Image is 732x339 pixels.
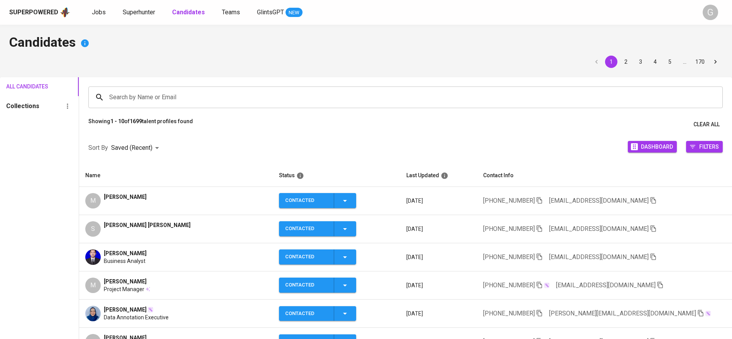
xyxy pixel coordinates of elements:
[686,141,723,153] button: Filters
[477,164,732,187] th: Contact Info
[111,143,152,153] p: Saved (Recent)
[549,310,696,317] span: [PERSON_NAME][EMAIL_ADDRESS][DOMAIN_NAME]
[123,8,155,16] span: Superhunter
[400,164,477,187] th: Last Updated
[406,281,470,289] p: [DATE]
[483,310,535,317] span: [PHONE_NUMBER]
[6,82,39,92] span: All Candidates
[483,225,535,232] span: [PHONE_NUMBER]
[285,249,328,264] div: Contacted
[279,221,356,236] button: Contacted
[703,5,718,20] div: G
[9,34,723,53] h4: Candidates
[699,141,719,152] span: Filters
[549,225,649,232] span: [EMAIL_ADDRESS][DOMAIN_NAME]
[693,56,707,68] button: Go to page 170
[9,7,70,18] a: Superpoweredapp logo
[544,282,550,288] img: magic_wand.svg
[483,197,535,204] span: [PHONE_NUMBER]
[620,56,632,68] button: Go to page 2
[664,56,676,68] button: Go to page 5
[690,117,723,132] button: Clear All
[88,117,193,132] p: Showing of talent profiles found
[649,56,661,68] button: Go to page 4
[628,141,677,153] button: Dashboard
[279,193,356,208] button: Contacted
[104,278,147,285] span: [PERSON_NAME]
[406,253,470,261] p: [DATE]
[104,193,147,201] span: [PERSON_NAME]
[104,314,169,321] span: Data Annotation Executive
[285,278,328,293] div: Contacted
[123,8,157,17] a: Superhunter
[678,58,691,66] div: …
[257,8,284,16] span: GlintsGPT
[273,164,401,187] th: Status
[483,253,535,261] span: [PHONE_NUMBER]
[6,101,39,112] h6: Collections
[85,306,101,321] img: 1e7133b61eacf708cde5c61d6e41e970.jpg
[85,249,101,265] img: 01085943d9db948709334091fdad692c.jpg
[406,225,470,233] p: [DATE]
[285,306,328,321] div: Contacted
[110,118,124,124] b: 1 - 10
[285,221,328,236] div: Contacted
[104,285,144,293] span: Project Manager
[222,8,240,16] span: Teams
[279,249,356,264] button: Contacted
[172,8,205,16] b: Candidates
[92,8,107,17] a: Jobs
[279,278,356,293] button: Contacted
[406,310,470,317] p: [DATE]
[406,197,470,205] p: [DATE]
[549,253,649,261] span: [EMAIL_ADDRESS][DOMAIN_NAME]
[85,221,101,237] div: S
[85,193,101,208] div: M
[693,120,720,129] span: Clear All
[104,221,191,229] span: [PERSON_NAME] [PERSON_NAME]
[279,306,356,321] button: Contacted
[92,8,106,16] span: Jobs
[104,257,145,265] span: Business Analyst
[634,56,647,68] button: Go to page 3
[104,306,147,314] span: [PERSON_NAME]
[549,197,649,204] span: [EMAIL_ADDRESS][DOMAIN_NAME]
[641,141,673,152] span: Dashboard
[589,56,723,68] nav: pagination navigation
[88,143,108,153] p: Sort By
[111,141,162,155] div: Saved (Recent)
[79,164,272,187] th: Name
[705,310,711,317] img: magic_wand.svg
[605,56,617,68] button: page 1
[85,278,101,293] div: M
[483,281,535,289] span: [PHONE_NUMBER]
[286,9,303,17] span: NEW
[60,7,70,18] img: app logo
[9,8,58,17] div: Superpowered
[556,281,656,289] span: [EMAIL_ADDRESS][DOMAIN_NAME]
[709,56,722,68] button: Go to next page
[104,249,147,257] span: [PERSON_NAME]
[147,307,154,313] img: magic_wand.svg
[285,193,328,208] div: Contacted
[130,118,142,124] b: 1699
[172,8,206,17] a: Candidates
[222,8,242,17] a: Teams
[257,8,303,17] a: GlintsGPT NEW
